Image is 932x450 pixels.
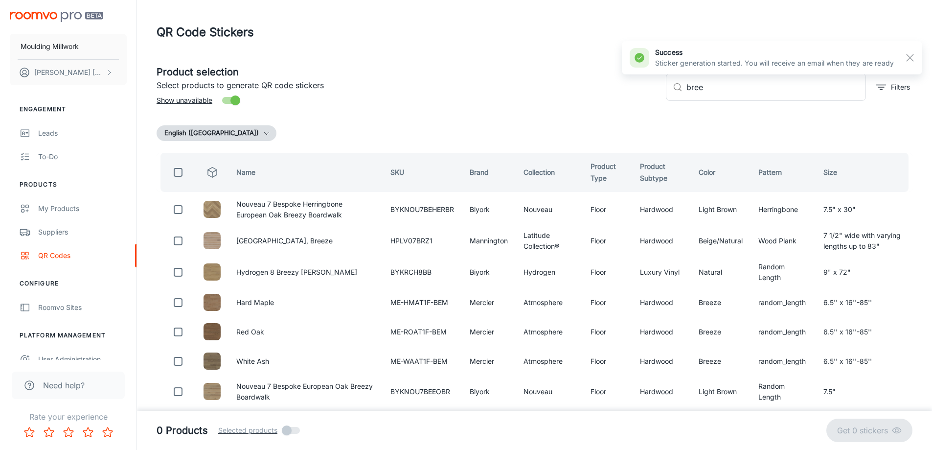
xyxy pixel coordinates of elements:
[462,196,516,223] td: Biyork
[632,319,691,345] td: Hardwood
[228,290,383,315] td: Hard Maple
[691,227,750,255] td: Beige/Natural
[583,227,632,255] td: Floor
[462,319,516,345] td: Mercier
[516,378,583,405] td: Nouveau
[816,153,912,192] th: Size
[462,378,516,405] td: Biyork
[750,349,815,374] td: random_length
[157,125,276,141] button: English ([GEOGRAPHIC_DATA])
[691,349,750,374] td: Breeze
[691,378,750,405] td: Light Brown
[10,12,103,22] img: Roomvo PRO Beta
[632,378,691,405] td: Hardwood
[21,41,79,52] p: Moulding Millwork
[632,349,691,374] td: Hardwood
[157,79,658,91] p: Select products to generate QR code stickers
[750,196,815,223] td: Herringbone
[874,79,912,95] button: filter
[228,227,383,255] td: [GEOGRAPHIC_DATA], Breeze
[816,378,912,405] td: 7.5"
[43,379,85,391] span: Need help?
[59,423,78,442] button: Rate 3 star
[891,82,910,93] p: Filters
[383,319,462,345] td: ME-ROAT1F-BEM
[750,227,815,255] td: Wood Plank
[816,319,912,345] td: 6.5'' x 16''-85''
[228,196,383,223] td: Nouveau 7 Bespoke Herringbone European Oak Breezy Boardwalk
[516,349,583,374] td: Atmosphere
[383,409,462,435] td: RGP070
[228,319,383,345] td: Red Oak
[516,227,583,255] td: Latitude Collection®
[462,409,516,435] td: Mannington
[691,153,750,192] th: Color
[462,259,516,286] td: Biyork
[691,259,750,286] td: Natural
[38,151,127,162] div: To-do
[383,196,462,223] td: BYKNOU7BEHERBR
[516,409,583,435] td: Adura®Rigid
[38,250,127,261] div: QR Codes
[462,227,516,255] td: Mannington
[816,349,912,374] td: 6.5'' x 16''-85''
[516,319,583,345] td: Atmosphere
[383,349,462,374] td: ME-WAAT1F-BEM
[686,73,866,101] input: Search by SKU, brand, collection...
[462,290,516,315] td: Mercier
[816,259,912,286] td: 9" x 72"
[38,203,127,214] div: My Products
[218,425,277,436] span: Selected products
[632,153,691,192] th: Product Subtype
[750,409,815,435] td: Wood Plank
[583,196,632,223] td: Floor
[691,196,750,223] td: Light Brown
[78,423,98,442] button: Rate 4 star
[10,34,127,59] button: Moulding Millwork
[516,290,583,315] td: Atmosphere
[691,409,750,435] td: Brown
[228,153,383,192] th: Name
[34,67,103,78] p: [PERSON_NAME] [PERSON_NAME]
[228,259,383,286] td: Hydrogen 8 Breezy [PERSON_NAME]
[583,153,632,192] th: Product Type
[750,290,815,315] td: random_length
[20,423,39,442] button: Rate 1 star
[383,290,462,315] td: ME-HMAT1F-BEM
[655,58,894,69] p: Sticker generation started. You will receive an email when they are ready
[691,319,750,345] td: Breeze
[632,196,691,223] td: Hardwood
[228,378,383,405] td: Nouveau 7 Bespoke European Oak Breezy Boardwalk
[228,409,383,435] td: Sausalito - Adura®Rigid, Bay Breeze
[816,227,912,255] td: 7 1/2" wide with varying lengths up to 83"
[8,411,129,423] p: Rate your experience
[38,354,127,365] div: User Administration
[383,227,462,255] td: HPLV07BRZ1
[516,153,583,192] th: Collection
[583,349,632,374] td: Floor
[98,423,117,442] button: Rate 5 star
[383,259,462,286] td: BYKRCH8BB
[816,409,912,435] td: 6" x 48"
[157,24,254,41] h1: QR Code Stickers
[750,378,815,405] td: Random Length
[583,259,632,286] td: Floor
[516,259,583,286] td: Hydrogen
[383,378,462,405] td: BYKNOU7BEEOBR
[632,227,691,255] td: Hardwood
[583,378,632,405] td: Floor
[38,302,127,313] div: Roomvo Sites
[157,65,658,79] h5: Product selection
[383,153,462,192] th: SKU
[632,290,691,315] td: Hardwood
[462,153,516,192] th: Brand
[157,423,208,438] h5: 0 Products
[462,349,516,374] td: Mercier
[750,259,815,286] td: Random Length
[750,319,815,345] td: random_length
[228,349,383,374] td: White Ash
[583,409,632,435] td: Floor
[39,423,59,442] button: Rate 2 star
[816,290,912,315] td: 6.5'' x 16''-85''
[583,319,632,345] td: Floor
